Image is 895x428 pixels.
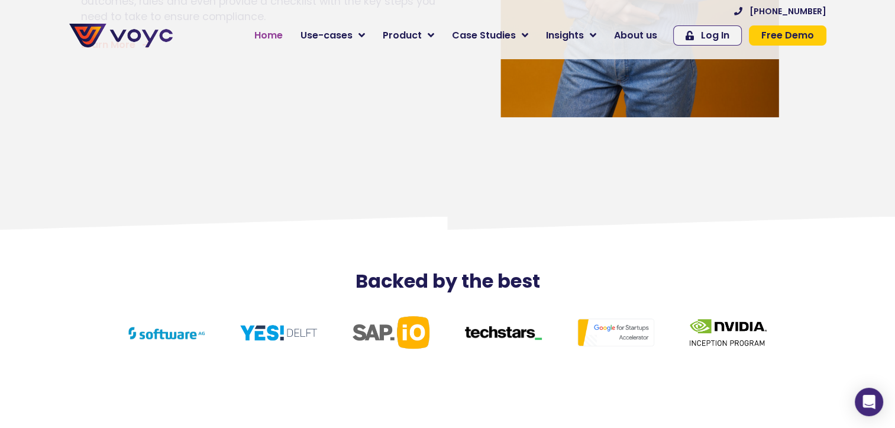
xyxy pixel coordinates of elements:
[244,246,299,258] a: Privacy Policy
[605,24,666,47] a: About us
[546,28,584,43] span: Insights
[690,319,767,346] img: Nvidia logo
[69,24,173,47] img: voyc-full-logo
[452,28,516,43] span: Case Studies
[734,7,826,15] a: [PHONE_NUMBER]
[374,24,443,47] a: Product
[157,96,197,110] span: Job title
[465,326,542,340] img: Techstars
[855,388,883,416] div: Open Intercom Messenger
[673,25,742,46] a: Log In
[537,24,605,47] a: Insights
[383,28,422,43] span: Product
[443,24,537,47] a: Case Studies
[292,24,374,47] a: Use-cases
[614,28,657,43] span: About us
[245,24,292,47] a: Home
[301,28,353,43] span: Use-cases
[701,31,729,40] span: Log In
[111,270,785,292] h2: Backed by the best
[353,316,429,349] img: SAP io logo
[157,47,186,61] span: Phone
[254,28,283,43] span: Home
[761,31,814,40] span: Free Demo
[240,325,317,340] img: Yes Delft logo
[749,25,826,46] a: Free Demo
[749,7,826,15] span: [PHONE_NUMBER]
[128,327,205,339] img: Software logo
